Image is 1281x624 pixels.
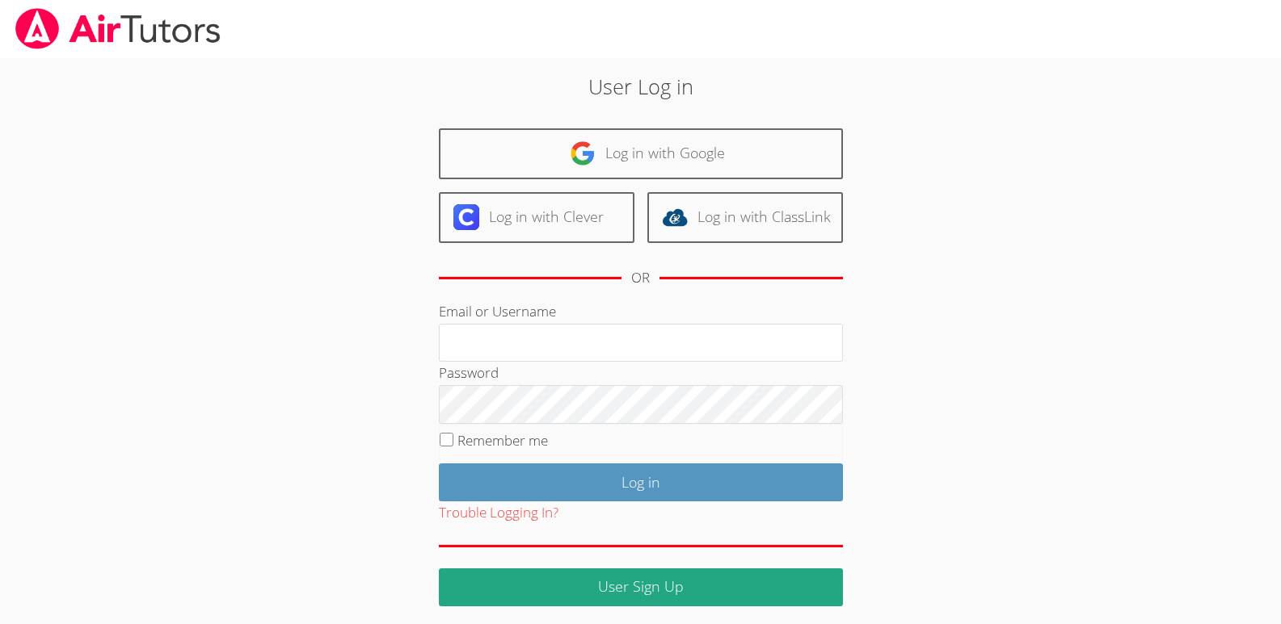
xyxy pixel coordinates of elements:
[453,204,479,230] img: clever-logo-6eab21bc6e7a338710f1a6ff85c0baf02591cd810cc4098c63d3a4b26e2feb20.svg
[631,266,650,290] div: OR
[647,192,843,243] a: Log in with ClassLink
[439,192,634,243] a: Log in with Clever
[457,431,548,450] label: Remember me
[295,71,987,102] h2: User Log in
[439,463,843,501] input: Log in
[662,204,688,230] img: classlink-logo-d6bb404cc1216ec64c9a2012d9dc4662098be43eaf13dc465df04b49fa7ab582.svg
[14,8,222,49] img: airtutors_banner-c4298cdbf04f3fff15de1276eac7730deb9818008684d7c2e4769d2f7ddbe033.png
[439,302,556,320] label: Email or Username
[570,140,596,166] img: google-logo-50288ca7cdecda66e5e0955fdab243c47b7ad437acaf1139b6f446037453330a.svg
[439,128,843,179] a: Log in with Google
[439,568,843,606] a: User Sign Up
[439,363,499,382] label: Password
[439,501,558,525] button: Trouble Logging In?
